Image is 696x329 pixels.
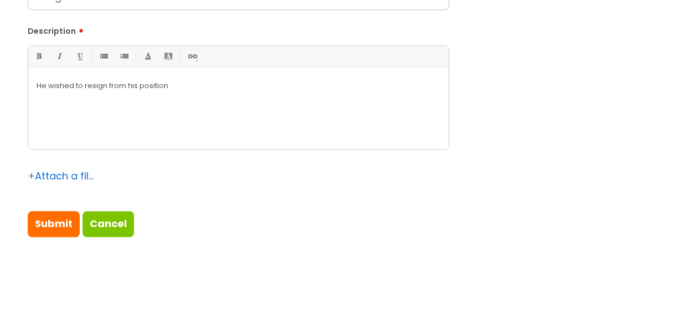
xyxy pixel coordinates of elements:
a: Italic (Ctrl-I) [52,49,66,63]
a: Back Color [161,49,175,63]
a: • Unordered List (Ctrl-Shift-7) [96,49,110,63]
a: Bold (Ctrl-B) [32,49,45,63]
a: Link [185,49,199,63]
p: He wished to resign from his position. [37,81,440,91]
a: 1. Ordered List (Ctrl-Shift-8) [117,49,131,63]
input: Submit [28,211,80,237]
a: Cancel [83,211,134,237]
a: Font Color [141,49,154,63]
div: Attach a file [28,167,94,185]
label: Description [28,23,449,36]
a: Underline(Ctrl-U) [73,49,86,63]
